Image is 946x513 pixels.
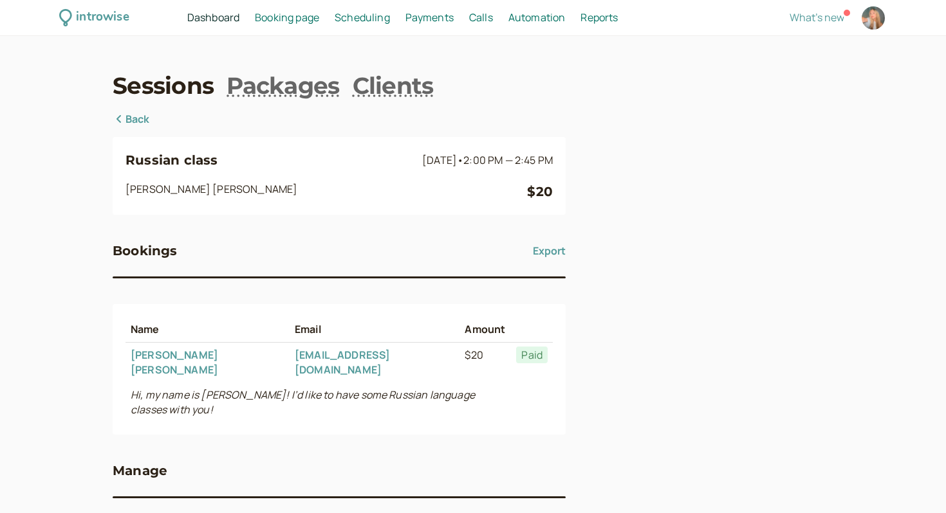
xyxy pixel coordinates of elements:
button: What's new [790,12,844,23]
a: Sessions [113,69,214,102]
th: Amount [459,317,511,342]
a: Payments [405,10,454,26]
a: [PERSON_NAME] [PERSON_NAME] [131,348,218,377]
a: Automation [508,10,566,26]
td: $20 [459,343,511,382]
span: Booking page [255,10,319,24]
i: Hi, my name is [PERSON_NAME]! I’d like to have some Russian language classes with you! [131,388,475,417]
span: Dashboard [187,10,239,24]
span: Payments [405,10,454,24]
span: Scheduling [335,10,390,24]
a: [EMAIL_ADDRESS][DOMAIN_NAME] [295,348,390,377]
th: Name [125,317,290,342]
div: $20 [527,181,553,202]
a: Booking page [255,10,319,26]
a: Scheduling [335,10,390,26]
a: Packages [227,69,339,102]
a: Reports [580,10,618,26]
h3: Bookings [113,240,178,261]
h3: Russian class [125,150,417,170]
span: Reports [580,10,618,24]
a: Calls [469,10,493,26]
a: Account [860,4,887,32]
span: 2:00 PM — 2:45 PM [463,153,553,167]
h3: Manage [113,460,167,481]
iframe: Chat Widget [882,451,946,513]
a: Back [113,111,150,128]
a: Clients [353,69,434,102]
a: introwise [59,8,129,28]
span: • [457,153,463,167]
span: Automation [508,10,566,24]
span: [DATE] [422,153,553,167]
span: Paid [516,346,548,363]
div: [PERSON_NAME] [PERSON_NAME] [125,181,527,202]
div: introwise [76,8,129,28]
a: Dashboard [187,10,239,26]
button: Export [533,240,566,261]
span: Calls [469,10,493,24]
span: What's new [790,10,844,24]
th: Email [290,317,459,342]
